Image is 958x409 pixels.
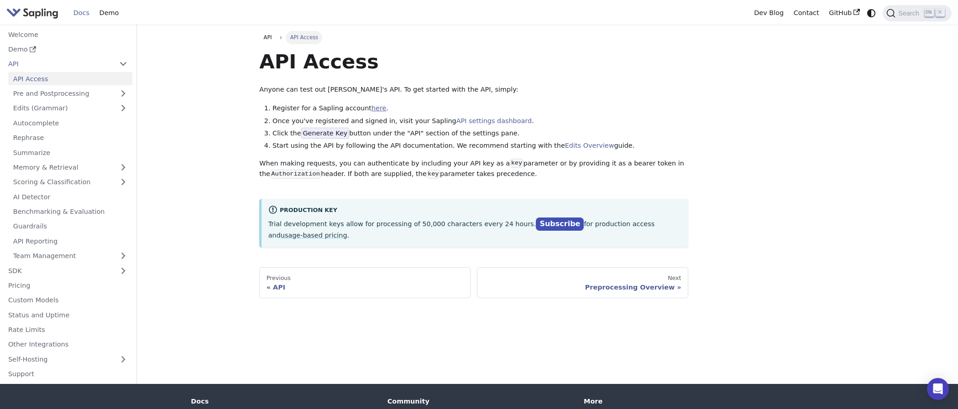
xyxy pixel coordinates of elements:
a: Dev Blog [749,6,788,20]
a: Sapling.ai [6,6,62,20]
a: Demo [3,43,132,56]
button: Search (Ctrl+K) [883,5,951,21]
div: Previous [267,274,464,282]
img: Sapling.ai [6,6,58,20]
a: Memory & Retrieval [8,161,132,174]
code: key [510,159,523,168]
a: Subscribe [536,217,584,231]
a: Contact [789,6,824,20]
div: Community [387,397,571,405]
a: API Access [8,72,132,85]
a: API [259,31,276,44]
a: API Reporting [8,234,132,248]
div: Open Intercom Messenger [927,378,949,400]
a: Edits (Grammar) [8,102,132,115]
li: Once you've registered and signed in, visit your Sapling . [272,116,688,127]
div: Production Key [268,205,682,216]
li: Start using the API by following the API documentation. We recommend starting with the guide. [272,140,688,151]
span: API [264,34,272,41]
a: here [372,104,386,112]
a: API [3,57,114,71]
div: More [584,397,767,405]
a: Rephrase [8,131,132,145]
div: API [267,283,464,291]
a: Autocomplete [8,116,132,129]
li: Register for a Sapling account . [272,103,688,114]
a: Self-Hosting [3,352,132,366]
button: Expand sidebar category 'SDK' [114,264,132,277]
a: PreviousAPI [259,267,471,298]
li: Click the button under the "API" section of the settings pane. [272,128,688,139]
div: Preprocessing Overview [484,283,681,291]
nav: Docs pages [259,267,688,298]
h1: API Access [259,49,688,74]
a: Demo [94,6,124,20]
a: Custom Models [3,294,132,307]
a: SDK [3,264,114,277]
kbd: K [936,9,945,17]
a: Welcome [3,28,132,41]
a: usage-based pricing [281,232,347,239]
div: Next [484,274,681,282]
a: Support [3,368,132,381]
a: GitHub [824,6,864,20]
a: Summarize [8,146,132,159]
button: Switch between dark and light mode (currently system mode) [865,6,878,20]
p: Trial development keys allow for processing of 50,000 characters every 24 hours. for production a... [268,218,682,241]
a: AI Detector [8,190,132,203]
div: Docs [191,397,374,405]
p: Anyone can test out [PERSON_NAME]'s API. To get started with the API, simply: [259,84,688,95]
a: Rate Limits [3,323,132,337]
a: Pre and Postprocessing [8,87,132,100]
span: API Access [286,31,322,44]
a: Edits Overview [565,142,614,149]
code: Authorization [270,170,321,179]
a: Pricing [3,279,132,292]
a: Scoring & Classification [8,176,132,189]
a: Status and Uptime [3,308,132,321]
a: Team Management [8,249,132,263]
a: Other Integrations [3,338,132,351]
a: API settings dashboard [456,117,532,124]
a: Guardrails [8,220,132,233]
a: NextPreprocessing Overview [477,267,688,298]
a: Docs [68,6,94,20]
nav: Breadcrumbs [259,31,688,44]
span: Search [895,10,925,17]
code: key [427,170,440,179]
p: When making requests, you can authenticate by including your API key as a parameter or by providi... [259,158,688,180]
button: Collapse sidebar category 'API' [114,57,132,71]
span: Generate Key [301,128,350,139]
a: Benchmarking & Evaluation [8,205,132,218]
